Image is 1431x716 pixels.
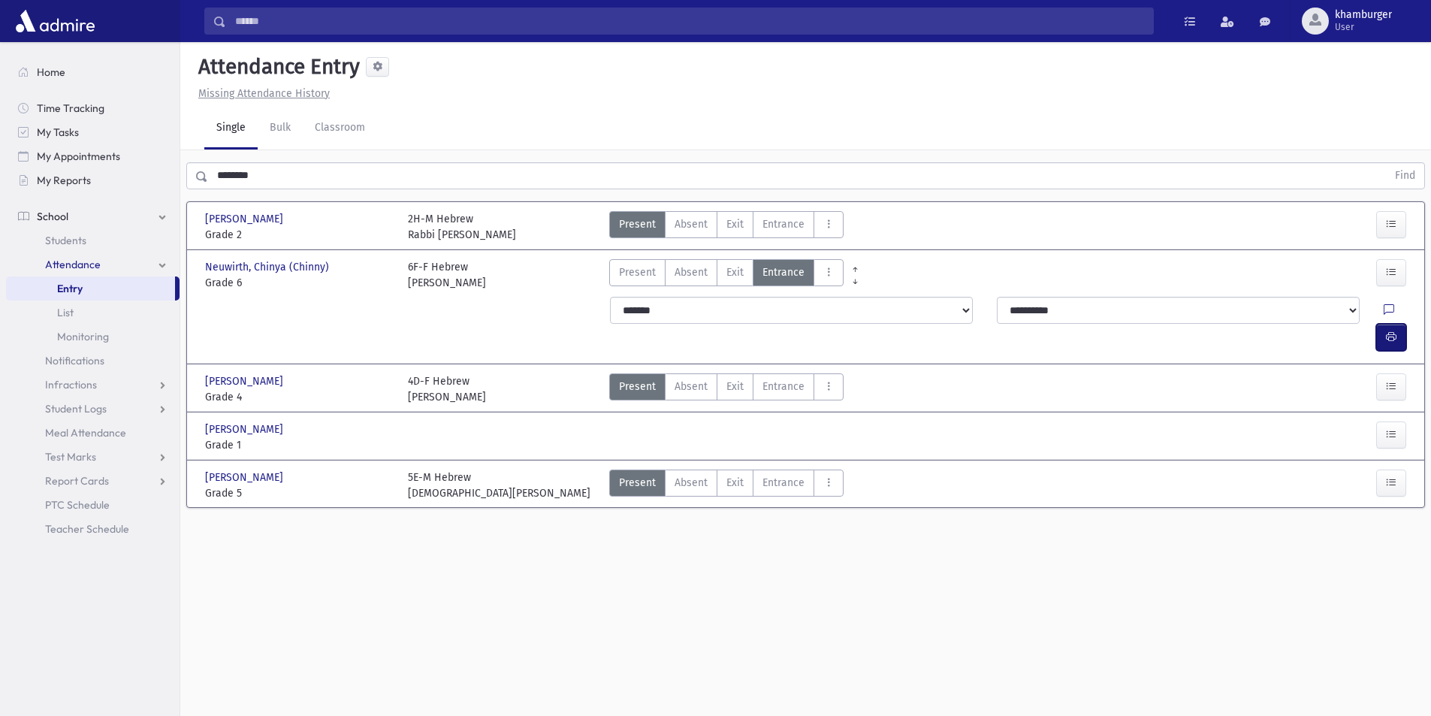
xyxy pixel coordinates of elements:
span: Entrance [762,475,805,491]
span: Attendance [45,258,101,271]
span: Student Logs [45,402,107,415]
a: Notifications [6,349,180,373]
span: Grade 4 [205,389,393,405]
div: 6F-F Hebrew [PERSON_NAME] [408,259,486,291]
a: Monitoring [6,325,180,349]
span: Exit [726,216,744,232]
div: 4D-F Hebrew [PERSON_NAME] [408,373,486,405]
span: School [37,210,68,223]
span: Grade 6 [205,275,393,291]
a: School [6,204,180,228]
span: My Tasks [37,125,79,139]
a: My Appointments [6,144,180,168]
span: Entrance [762,379,805,394]
u: Missing Attendance History [198,87,330,100]
span: Exit [726,264,744,280]
span: Entrance [762,264,805,280]
a: Student Logs [6,397,180,421]
a: List [6,301,180,325]
span: Students [45,234,86,247]
span: Teacher Schedule [45,522,129,536]
span: Present [619,264,656,280]
a: Single [204,107,258,150]
span: Exit [726,475,744,491]
span: Grade 2 [205,227,393,243]
span: Absent [675,216,708,232]
span: Absent [675,264,708,280]
span: [PERSON_NAME] [205,421,286,437]
span: Entrance [762,216,805,232]
a: Classroom [303,107,377,150]
a: PTC Schedule [6,493,180,517]
div: AttTypes [609,373,844,405]
span: [PERSON_NAME] [205,373,286,389]
span: My Appointments [37,150,120,163]
span: Present [619,379,656,394]
span: Absent [675,475,708,491]
a: Attendance [6,252,180,276]
span: Grade 1 [205,437,393,453]
a: Infractions [6,373,180,397]
span: Notifications [45,354,104,367]
span: Present [619,475,656,491]
a: Entry [6,276,175,301]
span: List [57,306,74,319]
span: Time Tracking [37,101,104,115]
span: PTC Schedule [45,498,110,512]
div: AttTypes [609,259,844,291]
span: Absent [675,379,708,394]
a: Students [6,228,180,252]
div: 2H-M Hebrew Rabbi [PERSON_NAME] [408,211,516,243]
a: Time Tracking [6,96,180,120]
span: [PERSON_NAME] [205,470,286,485]
span: Infractions [45,378,97,391]
div: AttTypes [609,470,844,501]
span: Present [619,216,656,232]
span: User [1335,21,1392,33]
input: Search [226,8,1153,35]
span: Monitoring [57,330,109,343]
a: Teacher Schedule [6,517,180,541]
a: Meal Attendance [6,421,180,445]
span: khamburger [1335,9,1392,21]
a: Missing Attendance History [192,87,330,100]
h5: Attendance Entry [192,54,360,80]
span: Meal Attendance [45,426,126,440]
span: Home [37,65,65,79]
span: Neuwirth, Chinya (Chinny) [205,259,332,275]
a: Home [6,60,180,84]
span: Entry [57,282,83,295]
img: AdmirePro [12,6,98,36]
div: AttTypes [609,211,844,243]
a: Bulk [258,107,303,150]
a: My Tasks [6,120,180,144]
a: Report Cards [6,469,180,493]
span: Test Marks [45,450,96,464]
a: Test Marks [6,445,180,469]
span: My Reports [37,174,91,187]
span: Exit [726,379,744,394]
span: [PERSON_NAME] [205,211,286,227]
span: Report Cards [45,474,109,488]
span: Grade 5 [205,485,393,501]
div: 5E-M Hebrew [DEMOGRAPHIC_DATA][PERSON_NAME] [408,470,590,501]
a: My Reports [6,168,180,192]
button: Find [1386,163,1424,189]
